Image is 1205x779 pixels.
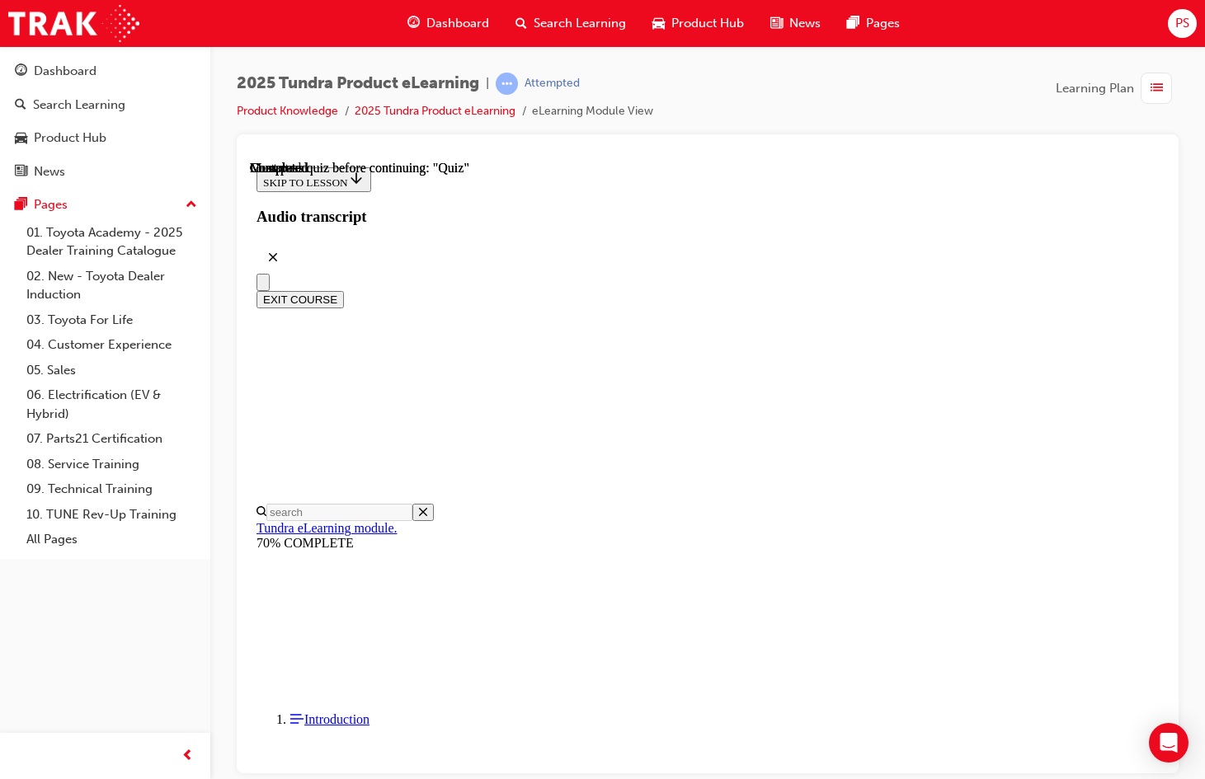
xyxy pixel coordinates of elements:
button: Close navigation menu [7,113,20,130]
span: Dashboard [426,14,489,33]
div: Search Learning [33,96,125,115]
a: Dashboard [7,56,204,87]
span: | [486,74,489,93]
span: car-icon [15,131,27,146]
a: 10. TUNE Rev-Up Training [20,502,204,528]
span: Pages [866,14,900,33]
a: Tundra eLearning module. [7,360,147,374]
a: 01. Toyota Academy - 2025 Dealer Training Catalogue [20,220,204,264]
a: news-iconNews [757,7,834,40]
a: 07. Parts21 Certification [20,426,204,452]
a: 09. Technical Training [20,476,204,502]
button: DashboardSearch LearningProduct HubNews [7,53,204,190]
div: News [34,162,65,181]
li: eLearning Module View [532,102,653,121]
span: news-icon [770,13,783,34]
button: Pages [7,190,204,220]
a: Search Learning [7,90,204,120]
a: 08. Service Training [20,452,204,477]
span: 2025 Tundra Product eLearning [237,74,479,93]
span: Product Hub [671,14,744,33]
a: 05. Sales [20,358,204,383]
a: Product Hub [7,123,204,153]
a: search-iconSearch Learning [502,7,639,40]
div: Attempted [525,76,580,92]
a: guage-iconDashboard [394,7,502,40]
button: PS [1168,9,1197,38]
div: Open Intercom Messenger [1149,723,1189,763]
a: car-iconProduct Hub [639,7,757,40]
span: pages-icon [847,13,859,34]
button: Learning Plan [1056,73,1179,104]
a: 2025 Tundra Product eLearning [355,104,515,118]
button: SKIP TO LESSON [7,7,121,31]
span: News [789,14,821,33]
span: Learning Plan [1056,79,1134,98]
input: Search [16,343,162,360]
div: Dashboard [34,62,96,81]
span: pages-icon [15,198,27,213]
span: PS [1175,14,1189,33]
a: 06. Electrification (EV & Hybrid) [20,382,204,426]
span: up-icon [186,195,197,216]
span: news-icon [15,165,27,180]
span: list-icon [1151,78,1163,99]
a: All Pages [20,527,204,552]
img: Trak [8,5,139,42]
h3: Audio transcript [7,47,909,65]
button: Close search menu [162,343,184,360]
button: Close audio transcript panel [7,80,40,113]
span: search-icon [15,98,26,113]
span: SKIP TO LESSON [13,16,115,28]
button: EXIT COURSE [7,130,94,148]
a: 03. Toyota For Life [20,307,204,333]
span: car-icon [652,13,665,34]
a: 04. Customer Experience [20,332,204,358]
a: pages-iconPages [834,7,913,40]
div: Pages [34,195,68,214]
span: Search Learning [534,14,626,33]
a: 02. New - Toyota Dealer Induction [20,264,204,307]
span: learningRecordVerb_ATTEMPT-icon [496,73,518,95]
div: 70% COMPLETE [7,375,909,390]
span: prev-icon [181,746,194,767]
span: guage-icon [15,64,27,79]
a: News [7,157,204,187]
span: guage-icon [407,13,420,34]
a: Product Knowledge [237,104,338,118]
span: search-icon [515,13,527,34]
div: Product Hub [34,129,106,148]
